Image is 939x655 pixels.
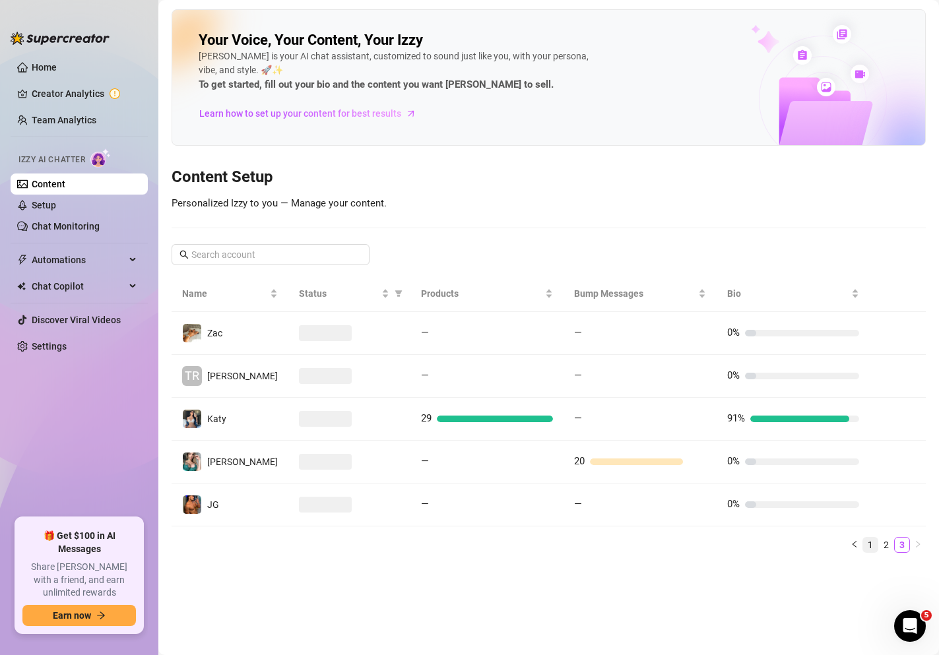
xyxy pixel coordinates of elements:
[914,540,922,548] span: right
[863,538,878,552] a: 1
[727,286,849,301] span: Bio
[421,369,429,381] span: —
[727,327,740,338] span: 0%
[721,11,925,145] img: ai-chatter-content-library-cLFOSyPT.png
[32,200,56,210] a: Setup
[207,499,219,510] span: JG
[405,107,418,120] span: arrow-right
[191,247,351,262] input: Search account
[182,286,267,301] span: Name
[727,369,740,381] span: 0%
[32,341,67,352] a: Settings
[392,284,405,303] span: filter
[199,31,423,49] h2: Your Voice, Your Content, Your Izzy
[574,412,582,424] span: —
[894,537,910,553] li: 3
[727,412,745,424] span: 91%
[199,49,595,93] div: [PERSON_NAME] is your AI chat assistant, customized to sound just like you, with your persona, vi...
[32,115,96,125] a: Team Analytics
[727,498,740,510] span: 0%
[11,32,110,45] img: logo-BBDzfeDw.svg
[395,290,403,297] span: filter
[421,455,429,467] span: —
[199,78,554,90] strong: To get started, fill out your bio and the content you want [PERSON_NAME] to sell.
[410,276,564,312] th: Products
[727,455,740,467] span: 0%
[574,455,585,467] span: 20
[574,327,582,338] span: —
[32,276,125,297] span: Chat Copilot
[32,315,121,325] a: Discover Viral Videos
[32,62,57,73] a: Home
[574,498,582,510] span: —
[199,106,401,121] span: Learn how to set up your content for best results
[421,412,432,424] span: 29
[96,611,106,620] span: arrow-right
[574,369,582,381] span: —
[879,538,893,552] a: 2
[878,537,894,553] li: 2
[207,328,222,338] span: Zac
[183,452,201,471] img: Zaddy
[53,610,91,621] span: Earn now
[172,276,288,312] th: Name
[421,327,429,338] span: —
[421,286,542,301] span: Products
[862,537,878,553] li: 1
[17,255,28,265] span: thunderbolt
[17,282,26,291] img: Chat Copilot
[288,276,410,312] th: Status
[207,414,226,424] span: Katy
[207,456,278,467] span: [PERSON_NAME]
[32,83,137,104] a: Creator Analytics exclamation-circle
[895,538,909,552] a: 3
[717,276,870,312] th: Bio
[179,250,189,259] span: search
[183,410,201,428] img: Katy
[910,537,926,553] button: right
[299,286,379,301] span: Status
[172,167,926,188] h3: Content Setup
[32,221,100,232] a: Chat Monitoring
[32,179,65,189] a: Content
[564,276,717,312] th: Bump Messages
[199,103,426,124] a: Learn how to set up your content for best results
[910,537,926,553] li: Next Page
[22,530,136,555] span: 🎁 Get $100 in AI Messages
[185,367,199,385] span: TR
[90,148,111,168] img: AI Chatter
[574,286,696,301] span: Bump Messages
[183,324,201,342] img: Zac
[421,498,429,510] span: —
[894,610,926,642] iframe: Intercom live chat
[32,249,125,270] span: Automations
[847,537,862,553] button: left
[207,371,278,381] span: [PERSON_NAME]
[921,610,932,621] span: 5
[851,540,858,548] span: left
[22,605,136,626] button: Earn nowarrow-right
[18,154,85,166] span: Izzy AI Chatter
[22,561,136,600] span: Share [PERSON_NAME] with a friend, and earn unlimited rewards
[183,495,201,514] img: JG
[172,197,387,209] span: Personalized Izzy to you — Manage your content.
[847,537,862,553] li: Previous Page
